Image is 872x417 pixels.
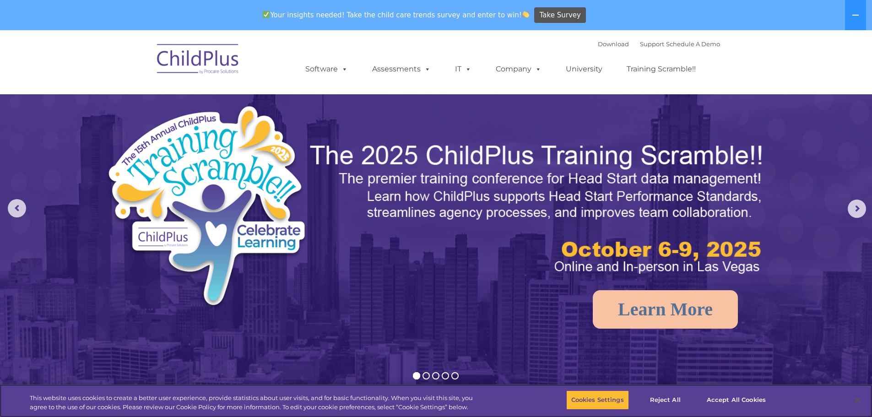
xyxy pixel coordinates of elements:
[487,60,551,78] a: Company
[598,40,629,48] a: Download
[666,40,720,48] a: Schedule A Demo
[557,60,612,78] a: University
[617,60,705,78] a: Training Scramble!!
[847,390,867,410] button: Close
[127,98,166,105] span: Phone number
[640,40,664,48] a: Support
[522,11,529,18] img: 👏
[296,60,357,78] a: Software
[534,7,586,23] a: Take Survey
[702,390,771,410] button: Accept All Cookies
[363,60,440,78] a: Assessments
[127,60,155,67] span: Last name
[598,40,720,48] font: |
[540,7,581,23] span: Take Survey
[446,60,481,78] a: IT
[263,11,270,18] img: ✅
[637,390,694,410] button: Reject All
[593,290,738,329] a: Learn More
[152,38,244,83] img: ChildPlus by Procare Solutions
[566,390,629,410] button: Cookies Settings
[30,394,480,412] div: This website uses cookies to create a better user experience, provide statistics about user visit...
[259,6,533,24] span: Your insights needed! Take the child care trends survey and enter to win!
